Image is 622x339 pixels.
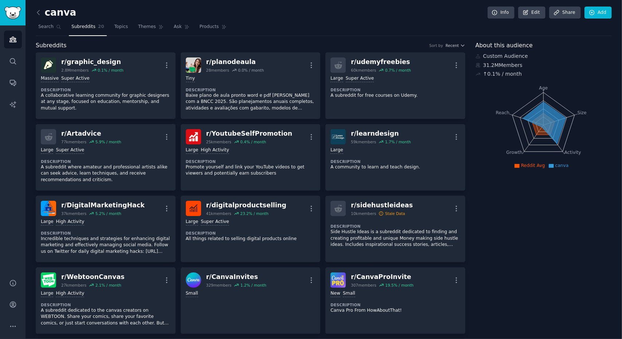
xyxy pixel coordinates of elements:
[385,68,411,73] div: 0.7 % / month
[36,41,67,50] span: Subreddits
[98,68,124,73] div: 0.1 % / month
[41,290,53,297] div: Large
[206,272,266,282] div: r/ CanvaInvites
[346,75,374,82] div: Super Active
[181,124,321,191] a: YoutubeSelfPromotionr/YoutubeSelfPromotion25kmembers0.4% / monthLargeHigh ActivityDescriptionProm...
[186,75,195,82] div: Tiny
[330,224,460,229] dt: Description
[325,124,465,191] a: learndesignr/learndesign59kmembers1.7% / monthLargeDescriptionA community to learn and teach design.
[206,283,232,288] div: 329 members
[385,211,405,216] div: Stale Data
[201,219,229,226] div: Super Active
[36,21,64,36] a: Search
[476,61,612,69] div: 31.2M Members
[325,267,465,334] a: CanvaProInviter/CanvaProInvite307members19.5% / monthNewSmallDescriptionCanva Pro From HowAboutThat!
[36,124,176,191] a: r/Artadvice77kmembers5.9% / monthLargeSuper ActiveDescriptionA subreddit where amateur and profes...
[186,87,316,92] dt: Description
[240,283,266,288] div: 1.2 % / month
[521,163,545,168] span: Reddit Avg
[61,272,125,282] div: r/ WebtoonCanvas
[95,211,121,216] div: 5.2 % / month
[61,57,124,67] div: r/ graphic_design
[186,159,316,164] dt: Description
[36,267,176,334] a: WebtoonCanvasr/WebtoonCanvas27kmembers2.1% / monthLargeHigh ActivityDescriptionA subreddit dedica...
[186,236,316,242] p: All things related to selling digital products online
[351,139,376,144] div: 59k members
[330,75,343,82] div: Large
[446,43,459,48] span: Recent
[181,52,321,119] a: planodeaular/planodeaula28members0.0% / monthTinyDescriptionBaixe plano de aula pronto word e pdf...
[539,85,548,91] tspan: Age
[330,87,460,92] dt: Description
[330,307,460,314] p: Canva Pro From HowAboutThat!
[446,43,465,48] button: Recent
[206,139,231,144] div: 25k members
[181,267,321,334] a: CanvaInvitesr/CanvaInvites329members1.2% / monthSmall
[330,272,346,288] img: CanvaProInvite
[56,219,84,226] div: High Activity
[41,272,56,288] img: WebtoonCanvas
[496,110,510,115] tspan: Reach
[385,139,411,144] div: 1.7 % / month
[197,21,229,36] a: Products
[330,159,460,164] dt: Description
[41,231,171,236] dt: Description
[330,164,460,171] p: A community to learn and teach design.
[206,211,231,216] div: 41k members
[488,7,515,19] a: Info
[476,52,612,60] div: Custom Audience
[201,147,229,154] div: High Activity
[330,129,346,144] img: learndesign
[330,302,460,307] dt: Description
[95,139,121,144] div: 5.9 % / month
[41,307,171,327] p: A subreddit dedicated to the canvas creators on WEBTOON. Share your comics, share your favorite c...
[41,302,171,307] dt: Description
[38,24,54,30] span: Search
[483,70,522,78] div: ↑ 0.1 % / month
[351,68,376,73] div: 60k members
[351,272,414,282] div: r/ CanvaProInvite
[206,201,286,210] div: r/ digitalproductselling
[41,219,53,226] div: Large
[206,129,292,138] div: r/ YoutubeSelfPromotion
[186,219,198,226] div: Large
[564,150,581,155] tspan: Activity
[240,211,269,216] div: 23.2 % / month
[186,57,201,73] img: planodeaula
[351,201,413,210] div: r/ sidehustleideas
[206,57,264,67] div: r/ planodeaula
[186,147,198,154] div: Large
[41,236,171,255] p: Incredible techniques and strategies for enhancing digital marketing and effectively managing soc...
[186,290,198,297] div: Small
[518,7,545,19] a: Edit
[171,21,192,36] a: Ask
[330,92,460,99] p: A subreddit for free courses on Udemy.
[41,57,56,73] img: graphic_design
[69,21,107,36] a: Subreddits20
[476,41,533,50] span: About this audience
[325,52,465,119] a: r/udemyfreebies60kmembers0.7% / monthLargeSuper ActiveDescriptionA subreddit for free courses on ...
[351,211,376,216] div: 10k members
[36,52,176,119] a: graphic_designr/graphic_design2.8Mmembers0.1% / monthMassiveSuper ActiveDescriptionA collaborativ...
[174,24,182,30] span: Ask
[56,147,84,154] div: Super Active
[351,57,411,67] div: r/ udemyfreebies
[186,164,316,177] p: Promote yourself and link your YouTube videos to get viewers and potentially earn subscribers
[36,7,76,19] h2: canva
[429,43,443,48] div: Sort by
[41,159,171,164] dt: Description
[577,110,586,115] tspan: Size
[330,229,460,248] p: Side Hustle Ideas is a subreddit dedicated to finding and creating profitable and unique Money ma...
[36,196,176,262] a: DigitalMarketingHackr/DigitalMarketingHack37kmembers5.2% / monthLargeHigh ActivityDescriptionIncr...
[71,24,95,30] span: Subreddits
[41,75,59,82] div: Massive
[181,196,321,262] a: digitalproductsellingr/digitalproductselling41kmembers23.2% / monthLargeSuper ActiveDescriptionAl...
[386,283,414,288] div: 19.5 % / month
[555,163,569,168] span: canva
[186,92,316,112] p: Baixe plano de aula pronto word e pdf [PERSON_NAME] com a BNCC 2025. São planejamentos anuais com...
[114,24,128,30] span: Topics
[206,68,229,73] div: 28 members
[186,272,201,288] img: CanvaInvites
[351,129,411,138] div: r/ learndesign
[61,68,89,73] div: 2.8M members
